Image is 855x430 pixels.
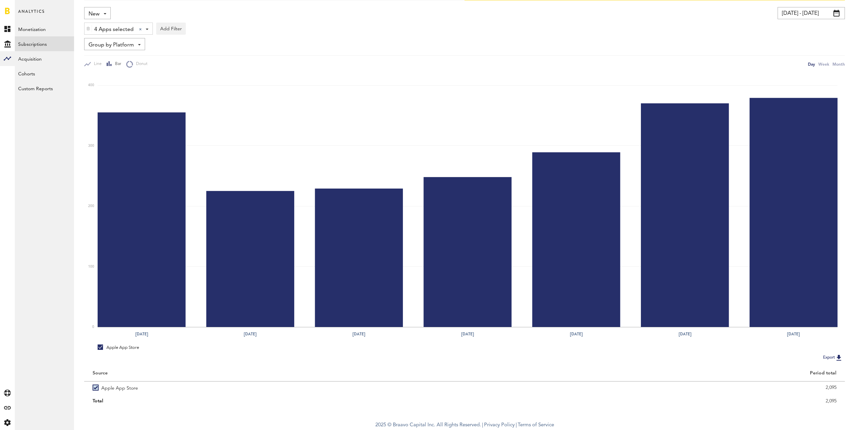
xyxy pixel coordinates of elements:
a: Custom Reports [15,81,74,96]
text: [DATE] [135,331,148,337]
div: Delete [84,23,92,34]
text: 400 [88,84,94,87]
img: Export [835,354,843,362]
div: Day [808,61,815,68]
text: 300 [88,144,94,147]
text: [DATE] [679,331,691,337]
div: 2,095 [473,396,836,406]
a: Monetization [15,22,74,36]
div: Month [832,61,845,68]
button: Add Filter [156,23,186,35]
text: [DATE] [461,331,474,337]
div: Total [93,396,456,406]
text: 100 [88,265,94,268]
a: Privacy Policy [484,423,515,428]
span: 4 Apps selected [94,24,134,35]
img: trash_awesome_blue.svg [86,26,90,31]
button: Export [821,353,845,362]
a: Subscriptions [15,36,74,51]
text: 200 [88,205,94,208]
text: [DATE] [570,331,583,337]
div: Apple App Store [98,344,139,351]
div: Source [93,370,108,376]
span: Line [91,61,102,67]
div: 2,095 [473,383,836,393]
text: 0 [92,326,94,329]
text: [DATE] [353,331,366,337]
div: Week [818,61,829,68]
span: Bar [112,61,121,67]
span: Analytics [18,7,45,22]
a: Terms of Service [518,423,554,428]
a: Acquisition [15,51,74,66]
span: New [89,8,100,20]
div: Clear [139,28,142,31]
a: Cohorts [15,66,74,81]
span: Donut [133,61,147,67]
text: [DATE] [787,331,800,337]
span: Apple App Store [101,382,138,393]
span: Support [14,5,38,11]
text: [DATE] [244,331,257,337]
span: Group by Platform [89,39,134,51]
div: Period total [473,370,836,376]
